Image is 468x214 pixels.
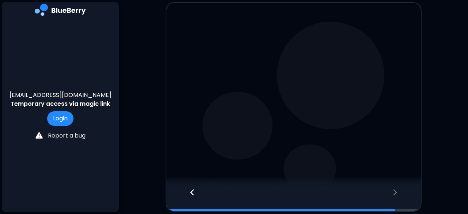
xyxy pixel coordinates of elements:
[47,114,73,123] a: Login
[48,131,86,140] p: Report a bug
[11,100,110,108] p: Temporary access via magic link
[35,4,86,19] img: company logo
[35,132,43,139] img: file icon
[47,111,73,126] button: Login
[10,91,112,100] p: [EMAIL_ADDRESS][DOMAIN_NAME]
